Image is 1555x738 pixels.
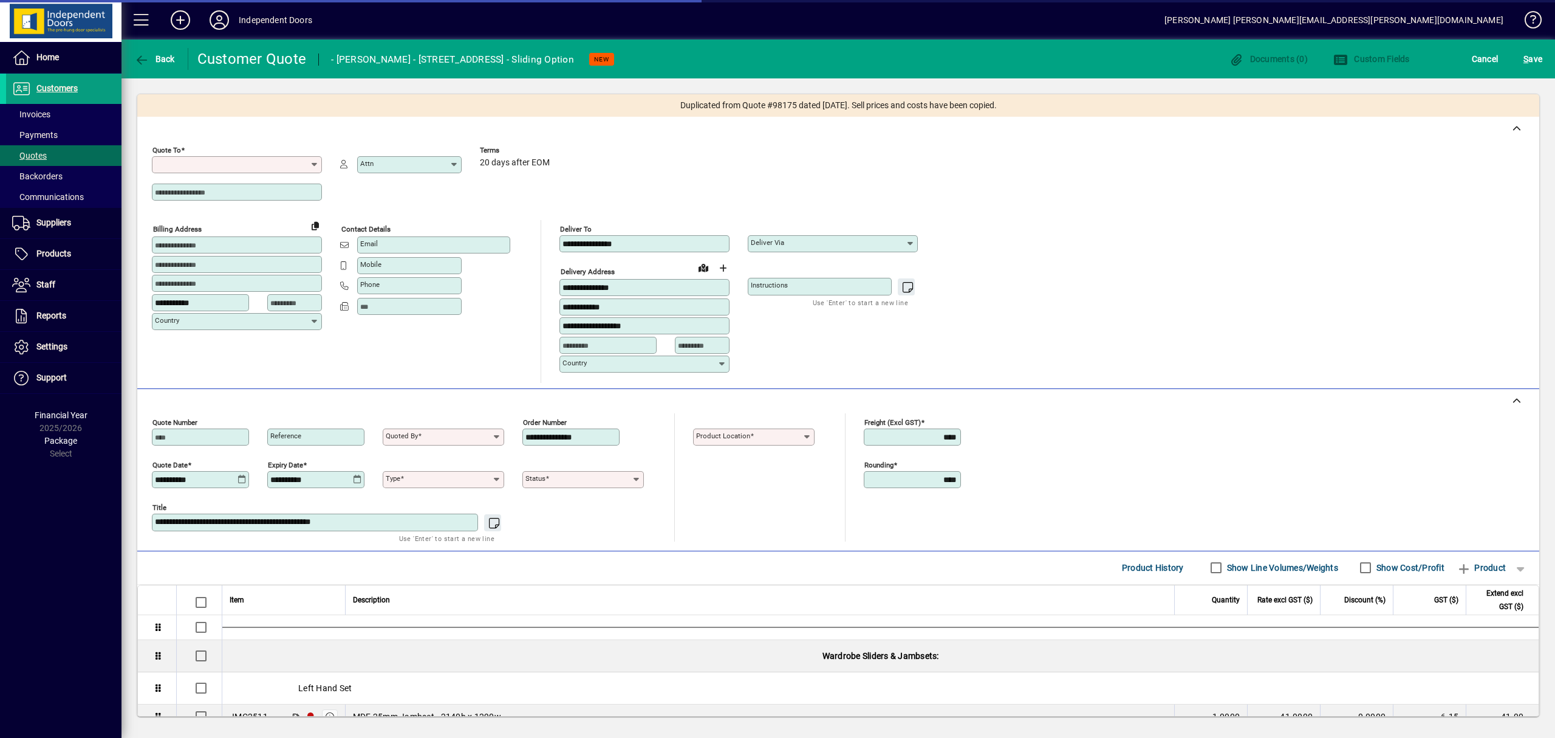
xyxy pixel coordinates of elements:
[1229,54,1308,64] span: Documents (0)
[694,258,713,277] a: View on map
[36,342,67,351] span: Settings
[36,280,55,289] span: Staff
[386,432,418,440] mat-label: Quoted by
[864,460,894,469] mat-label: Rounding
[6,145,121,166] a: Quotes
[523,418,567,426] mat-label: Order number
[270,432,301,440] mat-label: Reference
[1451,557,1512,579] button: Product
[680,99,997,112] span: Duplicated from Quote #98175 dated [DATE]. Sell prices and costs have been copied.
[6,166,121,187] a: Backorders
[6,104,121,125] a: Invoices
[152,503,166,511] mat-label: Title
[222,672,1539,704] div: Left Hand Set
[1164,10,1503,30] div: [PERSON_NAME] [PERSON_NAME][EMAIL_ADDRESS][PERSON_NAME][DOMAIN_NAME]
[239,10,312,30] div: Independent Doors
[44,436,77,446] span: Package
[751,281,788,289] mat-label: Instructions
[12,109,50,119] span: Invoices
[6,301,121,331] a: Reports
[6,239,121,269] a: Products
[12,192,84,202] span: Communications
[331,50,574,69] div: - [PERSON_NAME] - [STREET_ADDRESS] - Sliding Option
[222,640,1539,672] div: Wardrobe Sliders & Jambsets:
[36,52,59,62] span: Home
[36,83,78,93] span: Customers
[152,418,197,426] mat-label: Quote number
[134,54,175,64] span: Back
[36,373,67,382] span: Support
[1225,562,1338,574] label: Show Line Volumes/Weights
[152,146,181,154] mat-label: Quote To
[302,710,316,723] span: Christchurch
[386,474,400,483] mat-label: Type
[12,171,63,181] span: Backorders
[525,474,545,483] mat-label: Status
[1523,49,1542,69] span: ave
[6,43,121,73] a: Home
[36,218,71,227] span: Suppliers
[1520,48,1545,70] button: Save
[1469,48,1502,70] button: Cancel
[751,238,784,247] mat-label: Deliver via
[155,316,179,325] mat-label: Country
[1374,562,1444,574] label: Show Cost/Profit
[36,249,71,258] span: Products
[1344,593,1386,607] span: Discount (%)
[1466,705,1539,729] td: 41.00
[399,531,494,545] mat-hint: Use 'Enter' to start a new line
[1255,711,1313,723] div: 41.0000
[6,187,121,207] a: Communications
[6,208,121,238] a: Suppliers
[6,332,121,362] a: Settings
[1457,558,1506,578] span: Product
[1117,557,1189,579] button: Product History
[36,311,66,320] span: Reports
[1320,705,1393,729] td: 0.0000
[131,48,178,70] button: Back
[12,130,58,140] span: Payments
[713,258,733,278] button: Choose address
[1257,593,1313,607] span: Rate excl GST ($)
[1523,54,1528,64] span: S
[560,225,592,233] mat-label: Deliver To
[480,158,550,168] span: 20 days after EOM
[121,48,188,70] app-page-header-button: Back
[1434,593,1458,607] span: GST ($)
[35,410,87,420] span: Financial Year
[1212,593,1240,607] span: Quantity
[1393,705,1466,729] td: 6.15
[360,260,381,269] mat-label: Mobile
[360,240,378,248] mat-label: Email
[6,270,121,300] a: Staff
[353,711,501,723] span: MDF 25mm Jambset - 2140h x 1290w
[360,159,374,168] mat-label: Attn
[230,593,244,607] span: Item
[197,49,307,69] div: Customer Quote
[353,593,390,607] span: Description
[230,711,268,723] div: JMC2511
[480,147,553,154] span: Terms
[696,432,750,440] mat-label: Product location
[1122,558,1184,578] span: Product History
[813,295,908,309] mat-hint: Use 'Enter' to start a new line
[152,460,188,469] mat-label: Quote date
[268,460,303,469] mat-label: Expiry date
[1516,2,1540,42] a: Knowledge Base
[200,9,239,31] button: Profile
[1330,48,1413,70] button: Custom Fields
[1333,54,1410,64] span: Custom Fields
[562,359,587,367] mat-label: Country
[360,280,380,289] mat-label: Phone
[6,363,121,393] a: Support
[1226,48,1311,70] button: Documents (0)
[1472,49,1499,69] span: Cancel
[306,216,325,235] button: Copy to Delivery address
[161,9,200,31] button: Add
[864,418,921,426] mat-label: Freight (excl GST)
[6,125,121,145] a: Payments
[1474,587,1523,613] span: Extend excl GST ($)
[12,151,47,160] span: Quotes
[594,55,609,63] span: NEW
[1212,711,1240,723] span: 1.0000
